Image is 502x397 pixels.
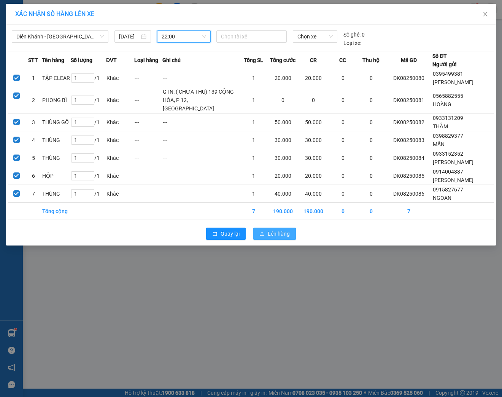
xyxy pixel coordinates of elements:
td: 1 [240,113,268,131]
td: 20.000 [298,167,329,185]
td: 0 [357,87,385,113]
span: Gửi: [6,6,18,14]
span: CC [339,56,346,64]
span: XÁC NHẬN SỐ HÀNG LÊN XE [15,10,94,18]
span: 0915827677 [433,187,463,193]
span: [PERSON_NAME] [433,177,473,183]
span: close [482,11,488,17]
td: Khác [106,69,134,87]
span: CR [310,56,317,64]
span: THẮM [433,123,448,129]
td: 0 [329,185,357,203]
span: 0933131209 [433,115,463,121]
span: Số lượng [71,56,92,64]
span: 0933152352 [433,151,463,157]
td: 7 [25,185,41,203]
td: --- [134,149,162,167]
div: [PERSON_NAME] [6,6,67,24]
td: DK08250085 [385,167,433,185]
td: Khác [106,149,134,167]
td: 190.000 [268,203,298,220]
td: 30.000 [268,149,298,167]
span: [PERSON_NAME] [433,79,473,85]
td: 3 [25,113,41,131]
button: uploadLên hàng [253,228,296,240]
td: 5 [25,149,41,167]
td: DK08250086 [385,185,433,203]
td: --- [162,69,240,87]
td: THÙNG [42,185,71,203]
span: Số ghế: [343,30,361,39]
td: 1 [240,185,268,203]
td: 1 [240,69,268,87]
span: ĐVT [106,56,117,64]
span: STT [28,56,38,64]
span: Diên Khánh - Sài Gòn (Hàng hóa) [16,31,104,42]
span: Ghi chú [162,56,181,64]
td: 0 [357,185,385,203]
td: 1 [240,167,268,185]
td: 0 [357,113,385,131]
span: Mã GD [401,56,417,64]
td: 30.000 [298,131,329,149]
td: DK08250084 [385,149,433,167]
div: 0938017998 [73,25,126,35]
td: 0 [357,69,385,87]
td: 1 [240,87,268,113]
span: Chọn xe [297,31,333,42]
td: --- [134,113,162,131]
span: 0395499381 [433,71,463,77]
td: 30.000 [268,131,298,149]
td: 50.000 [268,113,298,131]
span: Đã thu : [6,49,29,57]
td: --- [162,149,240,167]
td: Khác [106,87,134,113]
td: HỘP [42,167,71,185]
span: Lên hàng [268,230,290,238]
td: Khác [106,185,134,203]
span: Loại xe: [343,39,361,47]
td: THÙNG [42,149,71,167]
span: HOÀNG [433,101,451,107]
td: --- [162,131,240,149]
td: 6 [25,167,41,185]
span: upload [259,231,265,237]
td: DK08250082 [385,113,433,131]
span: 0565882555 [433,93,463,99]
td: / 1 [71,113,106,131]
td: 0 [329,87,357,113]
td: 0 [329,167,357,185]
td: / 1 [71,87,106,113]
span: Loại hàng [134,56,158,64]
td: 20.000 [268,69,298,87]
td: --- [162,167,240,185]
td: 30.000 [298,149,329,167]
td: / 1 [71,167,106,185]
td: THÙNG GỖ [42,113,71,131]
td: 0 [298,87,329,113]
td: 40.000 [298,185,329,203]
td: --- [134,167,162,185]
input: 13/08/2025 [119,32,140,41]
div: NGOAN [6,24,67,33]
span: 22:00 [162,31,206,42]
td: / 1 [71,131,106,149]
td: 7 [385,203,433,220]
td: / 1 [71,69,106,87]
span: rollback [212,231,218,237]
span: Tổng cước [270,56,295,64]
div: Số ĐT Người gửi [432,52,457,69]
div: 0915827677 [6,33,67,43]
td: --- [134,185,162,203]
td: DK08250081 [385,87,433,113]
td: PHONG BÌ [42,87,71,113]
td: 50.000 [298,113,329,131]
span: Quay lại [221,230,240,238]
td: 2 [25,87,41,113]
td: Tổng cộng [42,203,71,220]
td: --- [134,69,162,87]
td: 1 [240,149,268,167]
td: 0 [329,131,357,149]
td: / 1 [71,149,106,167]
span: [PERSON_NAME] [433,159,473,165]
